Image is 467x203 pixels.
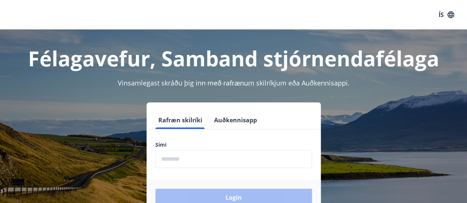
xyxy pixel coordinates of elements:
h1: Félagavefur, Samband stjórnendafélaga [9,44,458,72]
button: Rafræn skilríki [155,111,205,129]
span: Vinsamlegast skráðu þig inn með rafrænum skilríkjum eða Auðkennisappi. [118,78,350,87]
label: Sími [155,141,312,148]
button: ÍS [435,8,458,21]
button: Auðkennisapp [211,111,260,129]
